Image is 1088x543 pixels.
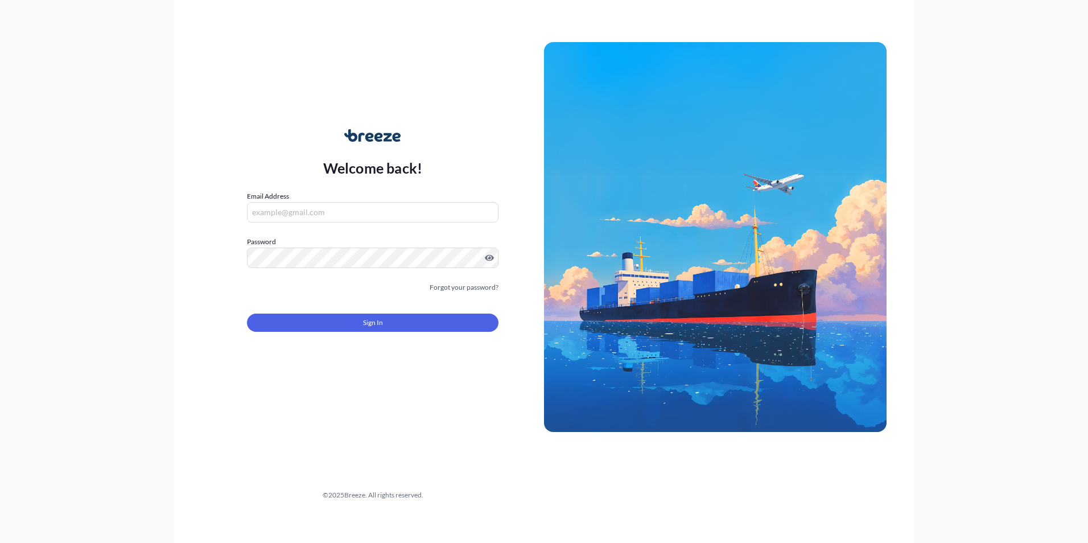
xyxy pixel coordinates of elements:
input: example@gmail.com [247,202,498,223]
button: Sign In [247,314,498,332]
a: Forgot your password? [430,282,498,293]
label: Email Address [247,191,289,202]
img: Ship illustration [544,42,887,431]
label: Password [247,236,498,248]
p: Welcome back! [323,159,423,177]
span: Sign In [363,317,383,328]
button: Show password [485,253,494,262]
div: © 2025 Breeze. All rights reserved. [201,489,544,501]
